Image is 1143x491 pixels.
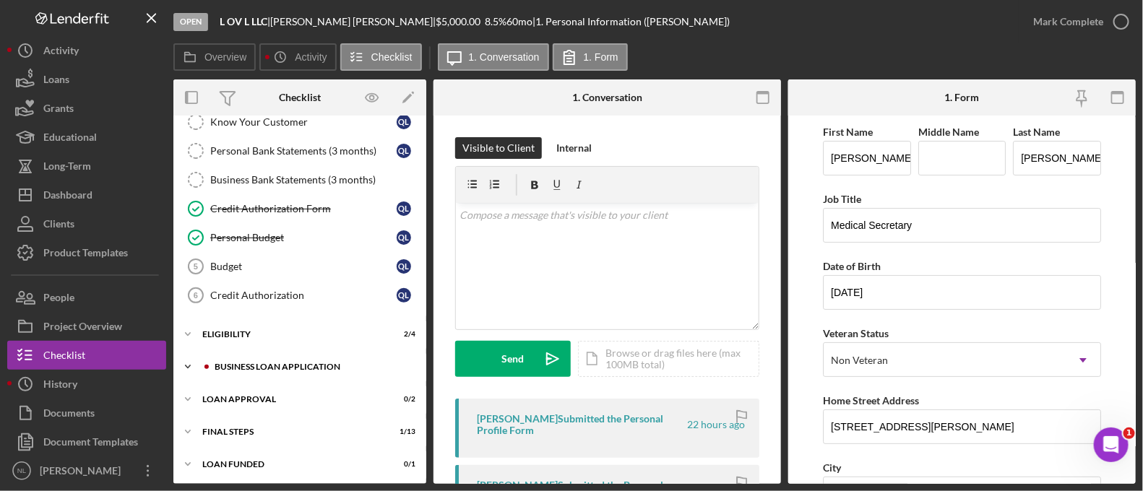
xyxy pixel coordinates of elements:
button: Visible to Client [455,137,542,159]
iframe: Intercom live chat [1094,427,1129,462]
div: 8.5 % [485,16,506,27]
div: Q L [397,144,411,158]
div: Long-Term [43,152,91,184]
label: First Name [823,126,873,138]
div: Document Templates [43,427,138,460]
a: Personal BudgetQL [181,223,419,252]
span: 1 [1123,427,1135,439]
div: Grants [43,94,74,126]
tspan: 5 [194,262,198,271]
button: Educational [7,123,166,152]
div: 1 / 13 [389,427,415,436]
label: Activity [295,51,327,63]
button: Document Templates [7,427,166,456]
div: Open [173,13,208,31]
button: Long-Term [7,152,166,181]
div: Credit Authorization [210,290,397,301]
div: 60 mo [506,16,532,27]
button: Documents [7,399,166,427]
label: 1. Conversation [469,51,540,63]
button: Checklist [340,43,422,71]
button: Loans [7,65,166,94]
div: Business Bank Statements (3 months) [210,174,418,186]
div: 1. Form [944,92,979,103]
b: L OV L LLC [220,15,267,27]
div: LOAN FUNDED [202,460,379,469]
label: Date of Birth [823,260,881,272]
div: Final Steps [202,427,379,436]
time: 2025-08-28 17:34 [687,419,745,430]
div: Q L [397,115,411,129]
div: Dashboard [43,181,92,213]
button: History [7,370,166,399]
label: City [823,461,841,474]
a: Business Bank Statements (3 months) [181,165,419,194]
tspan: 6 [194,291,198,300]
div: | [220,16,270,27]
button: Clients [7,209,166,238]
div: Q L [397,288,411,303]
div: Know Your Customer [210,116,397,128]
div: Activity [43,36,79,69]
button: Send [455,341,571,377]
div: Q L [397,201,411,216]
div: Checklist [279,92,321,103]
text: NL [17,467,27,475]
div: Documents [43,399,95,431]
a: 6Credit AuthorizationQL [181,281,419,310]
div: 2 / 4 [389,330,415,339]
label: Home Street Address [823,394,919,407]
div: | 1. Personal Information ([PERSON_NAME]) [532,16,730,27]
div: Q L [397,259,411,274]
label: Checklist [371,51,413,63]
div: Internal [556,137,592,159]
div: Mark Complete [1033,7,1103,36]
div: Credit Authorization Form [210,203,397,214]
button: Project Overview [7,312,166,341]
div: 1. Conversation [572,92,642,103]
label: Job Title [823,193,861,205]
button: Checklist [7,341,166,370]
button: People [7,283,166,312]
div: Personal Budget [210,232,397,243]
div: Q L [397,230,411,245]
button: Product Templates [7,238,166,267]
button: Activity [259,43,336,71]
div: Visible to Client [462,137,535,159]
label: Overview [204,51,246,63]
a: 5BudgetQL [181,252,419,281]
button: Overview [173,43,256,71]
a: Activity [7,36,166,65]
label: Middle Name [918,126,979,138]
div: Loans [43,65,69,97]
div: People [43,283,74,316]
button: Mark Complete [1019,7,1136,36]
a: Know Your CustomerQL [181,108,419,136]
button: Dashboard [7,181,166,209]
button: Grants [7,94,166,123]
div: Send [502,341,525,377]
div: $5,000.00 [436,16,485,27]
div: Clients [43,209,74,242]
button: NL[PERSON_NAME] [7,456,166,485]
a: Credit Authorization FormQL [181,194,419,223]
div: Personal Bank Statements (3 months) [210,145,397,157]
label: Last Name [1013,126,1060,138]
div: 0 / 1 [389,460,415,469]
div: Budget [210,261,397,272]
div: Checklist [43,341,85,373]
div: History [43,370,77,402]
div: [PERSON_NAME] [36,456,130,489]
div: Non Veteran [831,355,888,366]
